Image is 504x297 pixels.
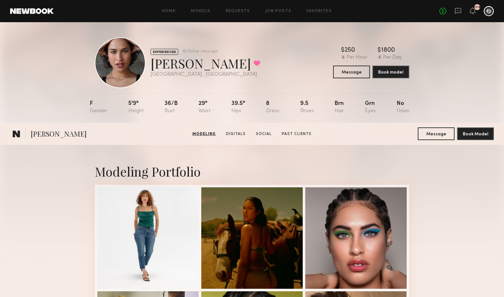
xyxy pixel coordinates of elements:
[190,131,218,137] a: Modeling
[90,101,107,114] div: F
[341,47,345,54] div: $
[162,9,176,13] a: Home
[307,9,332,13] a: Favorites
[223,131,248,137] a: Digitals
[378,47,381,54] div: $
[372,66,409,78] button: Book model
[474,6,480,9] div: 179
[381,47,395,54] div: 1800
[151,72,260,77] div: [GEOGRAPHIC_DATA] , [GEOGRAPHIC_DATA]
[300,101,314,114] div: 9.5
[198,101,210,114] div: 29"
[151,49,178,55] div: EXPERIENCED
[345,47,355,54] div: 250
[165,101,178,114] div: 36/b
[266,101,279,114] div: 8
[418,127,455,140] button: Message
[457,127,494,140] button: Book Model
[128,101,144,114] div: 5'9"
[226,9,250,13] a: Requests
[457,131,494,136] a: Book Model
[95,163,409,180] div: Modeling Portfolio
[253,131,274,137] a: Social
[333,66,370,78] button: Message
[191,9,210,13] a: Models
[334,101,344,114] div: Brn
[187,49,218,54] div: Online +1mo ago
[397,101,409,114] div: No
[265,9,292,13] a: Job Posts
[31,129,87,140] span: [PERSON_NAME]
[347,55,367,61] div: Per Hour
[151,55,260,72] div: [PERSON_NAME]
[231,101,245,114] div: 39.5"
[279,131,314,137] a: Past Clients
[383,55,402,61] div: Per Day
[365,101,376,114] div: Grn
